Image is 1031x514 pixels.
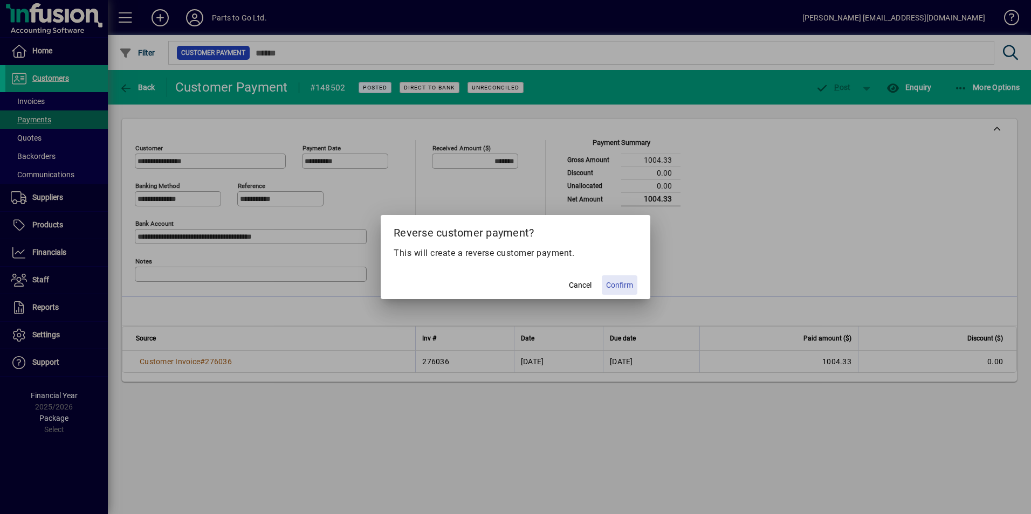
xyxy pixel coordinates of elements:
button: Confirm [602,275,637,295]
button: Cancel [563,275,597,295]
span: Confirm [606,280,633,291]
span: Cancel [569,280,592,291]
p: This will create a reverse customer payment. [394,247,637,260]
h2: Reverse customer payment? [381,215,650,246]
